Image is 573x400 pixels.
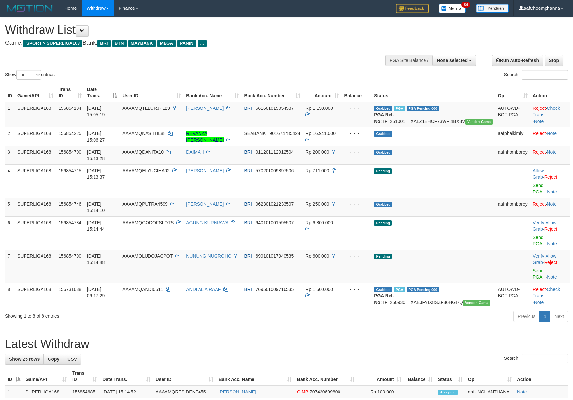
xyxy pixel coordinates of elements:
span: Copy 707420699800 to clipboard [310,389,340,394]
span: 156854134 [59,106,81,111]
a: CSV [63,354,81,365]
span: 34 [461,2,470,8]
span: Vendor URL: https://trx31.1velocity.biz [463,300,491,306]
span: AAAAMQTELURJP123 [122,106,170,111]
span: Copy 011201112912504 to clipboard [256,149,294,155]
td: aafnhornborey [495,198,530,216]
th: User ID: activate to sort column ascending [120,83,183,102]
a: Note [534,300,544,305]
td: aafUNCHANTHANA [465,386,514,398]
span: AAAAMQANDI0511 [122,287,163,292]
a: Stop [545,55,563,66]
span: [DATE] 15:05:19 [87,106,105,117]
td: 7 [5,250,15,283]
td: AUTOWD-BOT-PGA [495,102,530,127]
td: 6 [5,216,15,250]
a: Reject [533,201,546,207]
span: BRI [244,168,252,173]
a: Reject [533,287,546,292]
span: · [533,220,556,232]
button: None selected [432,55,476,66]
a: 1 [539,311,550,322]
span: 156854746 [59,201,81,207]
a: Allow Grab [533,253,556,265]
h4: Game: Bank: [5,40,375,46]
b: PGA Ref. No: [374,293,394,305]
th: Balance [341,83,372,102]
span: [DATE] 06:17:29 [87,287,105,298]
a: [PERSON_NAME] [186,201,224,207]
img: Feedback.jpg [396,4,429,13]
span: Rp 1.158.000 [305,106,333,111]
span: Grabbed [374,150,392,155]
span: 156854784 [59,220,81,225]
a: Note [547,275,557,280]
th: Trans ID: activate to sort column ascending [70,367,100,386]
span: BRI [244,287,252,292]
span: CSV [67,357,77,362]
th: Bank Acc. Name: activate to sort column ascending [216,367,294,386]
b: PGA Ref. No: [374,112,394,124]
th: ID: activate to sort column descending [5,367,23,386]
a: Send PGA [533,183,544,194]
td: 4 [5,164,15,198]
span: [DATE] 15:13:37 [87,168,105,180]
a: Note [547,149,557,155]
a: Reject [533,106,546,111]
a: Check Trans [533,106,560,117]
a: NUNUNG NUGROHO [186,253,231,258]
div: - - - [344,130,369,137]
span: ISPORT > SUPERLIGA168 [23,40,82,47]
td: · [530,164,570,198]
a: Send PGA [533,235,544,246]
a: REVANZA [PERSON_NAME] [186,131,224,142]
td: SUPERLIGA168 [15,164,56,198]
div: - - - [344,149,369,155]
td: SUPERLIGA168 [15,127,56,146]
div: - - - [344,253,369,259]
img: MOTION_logo.png [5,3,55,13]
span: BRI [244,106,252,111]
span: BRI [244,201,252,207]
span: [DATE] 15:13:28 [87,149,105,161]
input: Search: [522,354,568,363]
td: - [404,386,435,398]
th: Date Trans.: activate to sort column ascending [100,367,153,386]
span: 156731688 [59,287,81,292]
td: 1 [5,102,15,127]
span: AAAAMQPUTRA4599 [122,201,168,207]
a: Check Trans [533,287,560,298]
a: Next [550,311,568,322]
span: [DATE] 15:14:10 [87,201,105,213]
span: Marked by aafromsomean [394,287,405,292]
a: Note [547,241,557,246]
td: · [530,198,570,216]
a: Allow Grab [533,220,556,232]
span: [DATE] 15:06:27 [87,131,105,142]
a: Note [517,389,527,394]
span: Copy 901674785424 to clipboard [269,131,300,136]
a: Note [547,131,557,136]
span: BRI [244,149,252,155]
span: Rp 16.941.000 [305,131,336,136]
span: Copy 769501009716535 to clipboard [256,287,294,292]
a: Send PGA [533,268,544,280]
td: · · [530,216,570,250]
a: Previous [513,311,540,322]
span: Pending [374,220,392,226]
th: Status: activate to sort column ascending [435,367,465,386]
th: Balance: activate to sort column ascending [404,367,435,386]
span: Copy 570201009897506 to clipboard [256,168,294,173]
span: BRI [244,253,252,258]
a: Reject [533,149,546,155]
span: Pending [374,254,392,259]
span: Copy 561601015054537 to clipboard [256,106,294,111]
th: Bank Acc. Number: activate to sort column ascending [294,367,357,386]
a: Reject [533,131,546,136]
a: Show 25 rows [5,354,44,365]
div: - - - [344,201,369,207]
a: Note [547,189,557,194]
a: Reject [544,260,557,265]
a: [PERSON_NAME] [186,106,224,111]
td: AAAAMQRESIDENT455 [153,386,216,398]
